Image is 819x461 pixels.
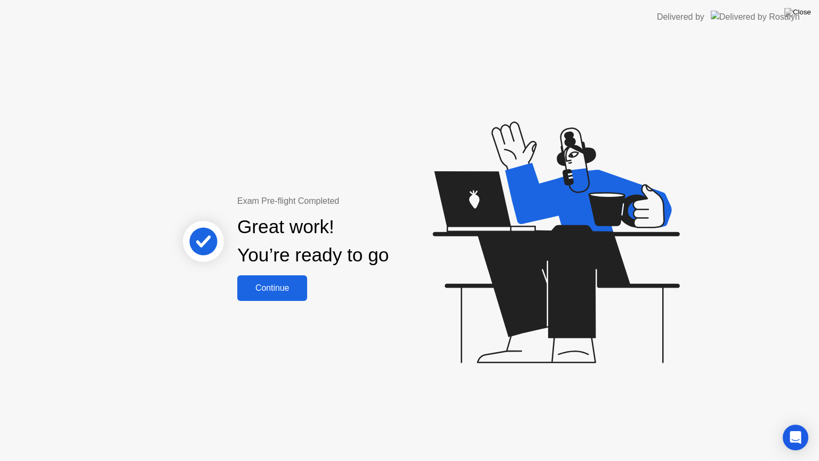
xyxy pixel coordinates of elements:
[237,213,389,269] div: Great work! You’re ready to go
[783,425,808,450] div: Open Intercom Messenger
[237,275,307,301] button: Continue
[711,11,800,23] img: Delivered by Rosalyn
[784,8,811,17] img: Close
[657,11,704,23] div: Delivered by
[237,195,457,208] div: Exam Pre-flight Completed
[240,283,304,293] div: Continue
